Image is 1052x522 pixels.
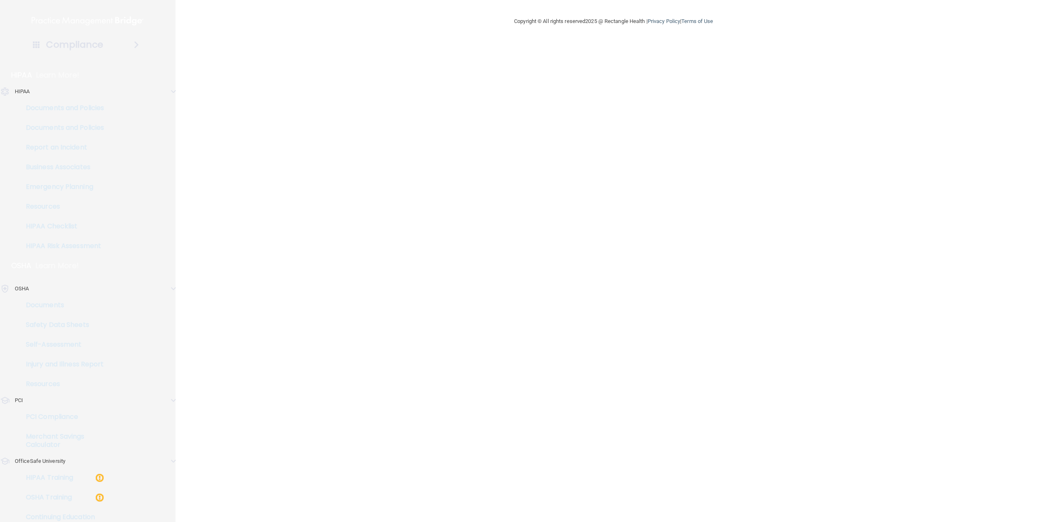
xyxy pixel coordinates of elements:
[5,301,118,309] p: Documents
[5,413,118,421] p: PCI Compliance
[15,87,30,97] p: HIPAA
[648,18,680,24] a: Privacy Policy
[5,321,118,329] p: Safety Data Sheets
[5,493,72,501] p: OSHA Training
[5,202,118,211] p: Resources
[95,492,105,503] img: warning-circle.0cc9ac19.png
[11,70,32,80] p: HIPAA
[5,360,118,368] p: Injury and Illness Report
[11,261,32,271] p: OSHA
[36,70,80,80] p: Learn More!
[5,432,118,449] p: Merchant Savings Calculator
[5,474,73,482] p: HIPAA Training
[95,473,105,483] img: warning-circle.0cc9ac19.png
[5,513,118,521] p: Continuing Education
[464,8,764,34] div: Copyright © All rights reserved 2025 @ Rectangle Health | |
[5,242,118,250] p: HIPAA Risk Assessment
[5,222,118,230] p: HIPAA Checklist
[32,13,143,29] img: PMB logo
[5,124,118,132] p: Documents and Policies
[5,380,118,388] p: Resources
[15,456,65,466] p: OfficeSafe University
[36,261,79,271] p: Learn More!
[681,18,713,24] a: Terms of Use
[15,396,23,405] p: PCI
[46,39,103,51] h4: Compliance
[15,284,29,294] p: OSHA
[5,183,118,191] p: Emergency Planning
[5,340,118,349] p: Self-Assessment
[5,104,118,112] p: Documents and Policies
[5,143,118,152] p: Report an Incident
[5,163,118,171] p: Business Associates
